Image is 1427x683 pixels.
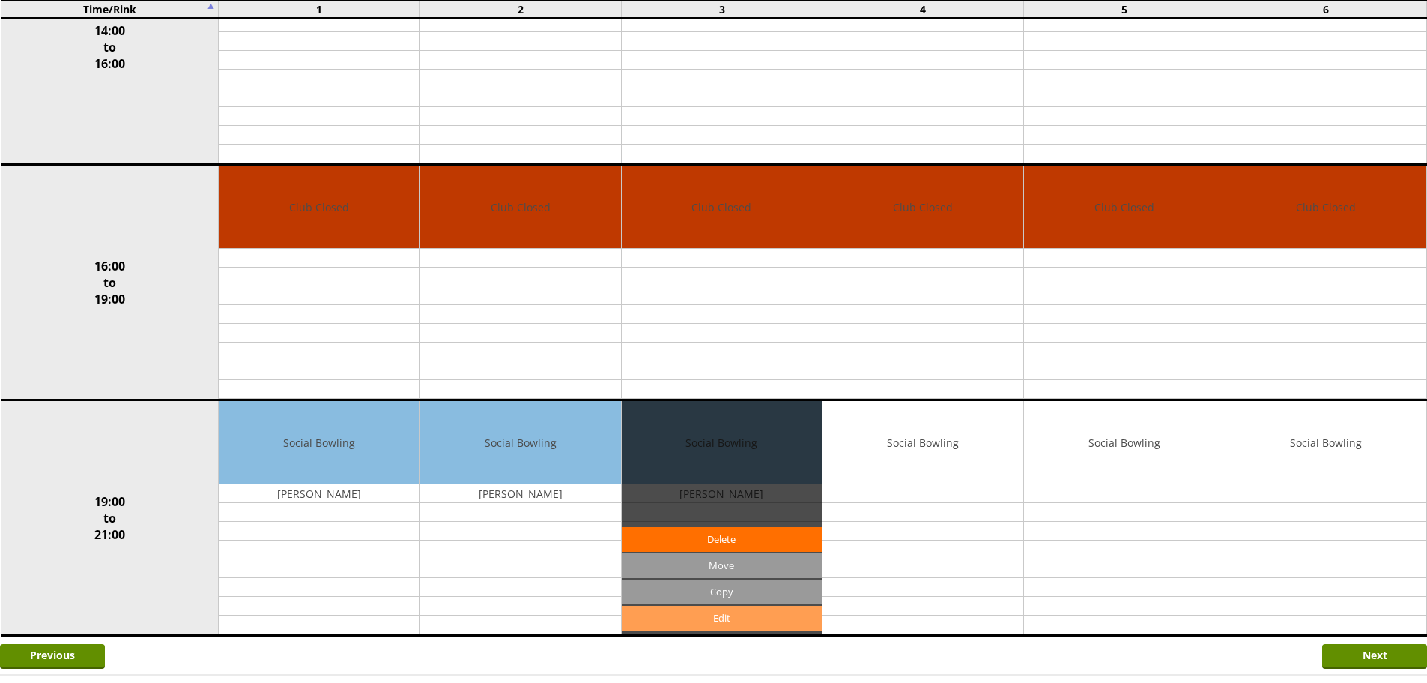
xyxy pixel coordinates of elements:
[1024,1,1225,18] td: 5
[822,401,1023,484] td: Social Bowling
[822,1,1024,18] td: 4
[219,484,419,503] td: [PERSON_NAME]
[622,527,822,552] a: Delete
[1322,644,1427,669] input: Next
[420,401,621,484] td: Social Bowling
[1,165,219,400] td: 16:00 to 19:00
[219,166,419,249] td: Club Closed
[1225,401,1426,484] td: Social Bowling
[822,166,1023,249] td: Club Closed
[622,606,822,631] a: Edit
[622,580,822,604] input: Copy
[219,1,420,18] td: 1
[420,166,621,249] td: Club Closed
[1,400,219,636] td: 19:00 to 21:00
[419,1,621,18] td: 2
[420,484,621,503] td: [PERSON_NAME]
[1225,166,1426,249] td: Club Closed
[622,166,822,249] td: Club Closed
[621,1,822,18] td: 3
[1024,166,1225,249] td: Club Closed
[1,1,219,18] td: Time/Rink
[1225,1,1426,18] td: 6
[219,401,419,484] td: Social Bowling
[1024,401,1225,484] td: Social Bowling
[622,553,822,578] input: Move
